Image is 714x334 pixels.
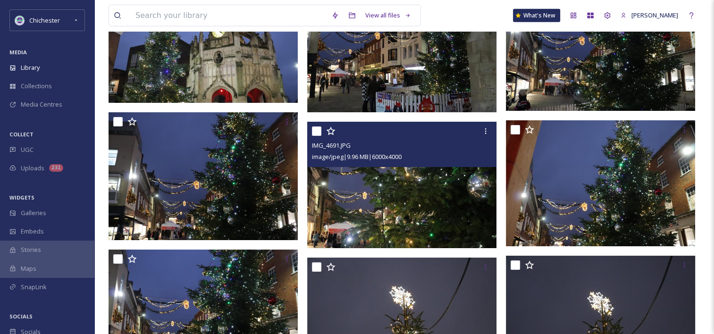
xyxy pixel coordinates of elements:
span: UGC [21,145,34,154]
a: View all files [361,6,416,25]
a: [PERSON_NAME] [616,6,683,25]
span: IMG_4691.JPG [312,141,351,150]
span: image/jpeg | 9.96 MB | 6000 x 4000 [312,152,402,161]
span: SOCIALS [9,313,33,320]
a: What's New [513,9,560,22]
img: IMG_4691.JPG [307,122,496,248]
input: Search your library [131,5,327,26]
span: Library [21,63,40,72]
span: Collections [21,82,52,91]
span: Embeds [21,227,44,236]
img: IMG_4686.JPG [506,120,695,247]
span: COLLECT [9,131,34,138]
span: Uploads [21,164,44,173]
img: Logo_of_Chichester_District_Council.png [15,16,25,25]
span: Galleries [21,209,46,217]
div: 231 [49,164,63,172]
span: WIDGETS [9,194,34,201]
span: Maps [21,264,36,273]
span: Media Centres [21,100,62,109]
span: SnapLink [21,283,47,292]
span: MEDIA [9,49,27,56]
span: Chichester [29,16,60,25]
span: Stories [21,245,41,254]
img: IMG_4679.JPG [109,112,300,240]
span: [PERSON_NAME] [631,11,678,19]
